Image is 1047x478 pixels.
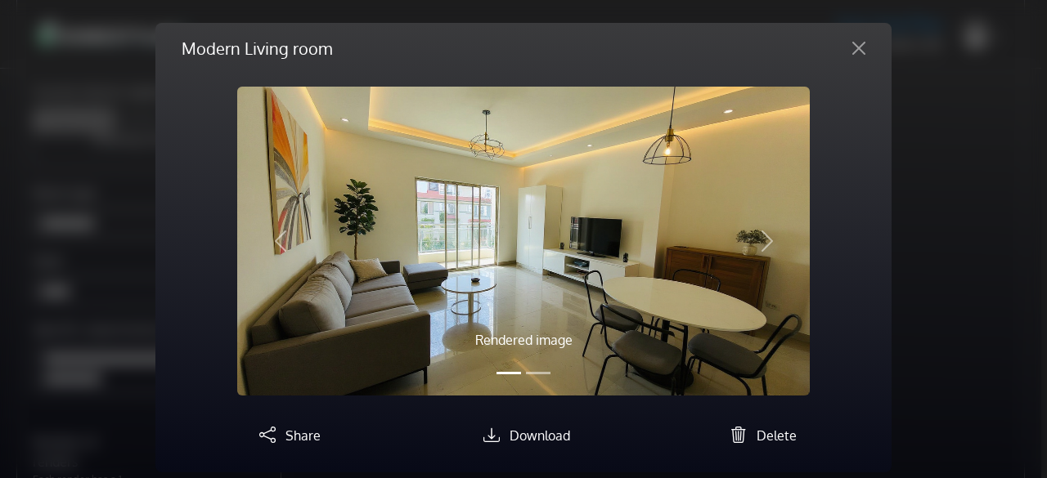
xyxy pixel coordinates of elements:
[253,427,321,444] a: Share
[510,427,570,444] span: Download
[526,364,550,382] button: Slide 2
[477,427,570,444] a: Download
[757,427,797,444] span: Delete
[497,364,521,382] button: Slide 1
[182,36,332,60] h5: Modern Living room
[237,87,810,395] img: homestyler-20250816-1-30p1bg.jpg
[285,427,321,444] span: Share
[724,422,797,446] button: Delete
[839,35,878,61] button: Close
[323,330,724,350] p: Rendered image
